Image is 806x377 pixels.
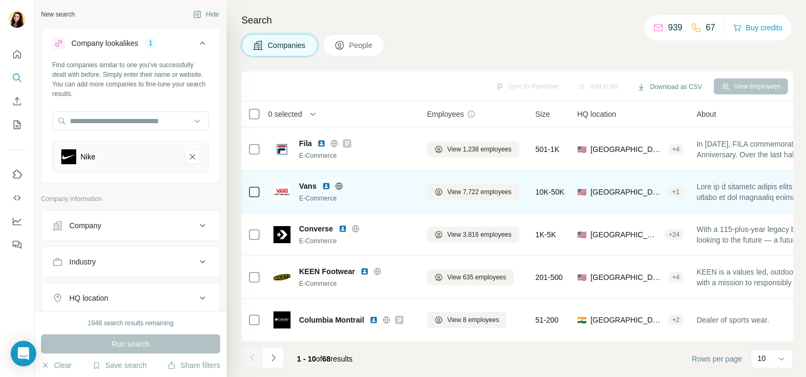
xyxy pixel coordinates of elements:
[668,21,682,34] p: 939
[369,316,378,324] img: LinkedIn logo
[447,145,512,154] span: View 1,238 employees
[41,194,220,204] p: Company information
[299,181,317,191] span: Vans
[447,187,512,197] span: View 7,722 employees
[535,229,556,240] span: 1K-5K
[263,347,284,368] button: Navigate to next page
[92,360,147,371] button: Save search
[42,285,220,311] button: HQ location
[447,272,506,282] span: View 635 employees
[71,38,138,49] div: Company lookalikes
[9,188,26,207] button: Use Surfe API
[273,311,291,328] img: Logo of Columbia Montrail
[42,249,220,275] button: Industry
[299,138,312,149] span: Fila
[69,220,101,231] div: Company
[577,109,616,119] span: HQ location
[323,355,331,363] span: 68
[535,315,559,325] span: 51-200
[299,236,414,246] div: E-Commerce
[9,165,26,184] button: Use Surfe on LinkedIn
[41,10,75,19] div: New search
[447,315,499,325] span: View 8 employees
[360,267,369,276] img: LinkedIn logo
[591,144,664,155] span: [GEOGRAPHIC_DATA]
[299,266,355,277] span: KEEN Footwear
[535,187,564,197] span: 10K-50K
[535,144,559,155] span: 501-1K
[273,141,291,158] img: Logo of Fila
[9,68,26,87] button: Search
[41,360,71,371] button: Clear
[9,45,26,64] button: Quick start
[427,141,519,157] button: View 1,238 employees
[144,38,157,48] div: 1
[299,151,414,161] div: E-Commerce
[591,229,660,240] span: [GEOGRAPHIC_DATA], [US_STATE]
[338,224,347,233] img: LinkedIn logo
[185,149,200,164] button: Nike-remove-button
[9,11,26,28] img: Avatar
[668,315,684,325] div: + 2
[535,109,550,119] span: Size
[692,354,742,364] span: Rows per page
[42,30,220,60] button: Company lookalikes1
[591,272,664,283] span: [GEOGRAPHIC_DATA], [US_STATE]
[80,151,95,162] div: Nike
[9,115,26,134] button: My lists
[349,40,374,51] span: People
[268,109,302,119] span: 0 selected
[299,315,364,325] span: Columbia Montrail
[273,269,291,286] img: Logo of KEEN Footwear
[427,109,464,119] span: Employees
[9,212,26,231] button: Dashboard
[299,279,414,288] div: E-Commerce
[69,293,108,303] div: HQ location
[9,92,26,111] button: Enrich CSV
[733,20,783,35] button: Buy credits
[297,355,316,363] span: 1 - 10
[577,229,586,240] span: 🇺🇸
[299,223,333,234] span: Converse
[427,269,514,285] button: View 635 employees
[9,235,26,254] button: Feedback
[591,315,664,325] span: [GEOGRAPHIC_DATA], [GEOGRAPHIC_DATA]
[241,13,793,28] h4: Search
[427,312,506,328] button: View 8 employees
[52,60,209,99] div: Find companies similar to one you've successfully dealt with before. Simply enter their name or w...
[427,227,519,243] button: View 3,816 employees
[11,341,36,366] div: Open Intercom Messenger
[61,149,76,164] img: Nike-logo
[577,144,586,155] span: 🇺🇸
[668,272,684,282] div: + 4
[706,21,715,34] p: 67
[317,139,326,148] img: LinkedIn logo
[447,230,512,239] span: View 3,816 employees
[273,226,291,243] img: Logo of Converse
[88,318,174,328] div: 1948 search results remaining
[577,187,586,197] span: 🇺🇸
[42,213,220,238] button: Company
[630,79,709,95] button: Download as CSV
[591,187,664,197] span: [GEOGRAPHIC_DATA], [US_STATE]
[322,182,331,190] img: LinkedIn logo
[427,184,519,200] button: View 7,722 employees
[668,187,684,197] div: + 1
[297,355,352,363] span: results
[697,109,716,119] span: About
[757,353,766,364] p: 10
[697,315,769,325] span: Dealer of sports wear.
[577,315,586,325] span: 🇮🇳
[316,355,323,363] span: of
[186,6,227,22] button: Hide
[299,194,414,203] div: E-Commerce
[69,256,96,267] div: Industry
[668,145,684,154] div: + 4
[268,40,307,51] span: Companies
[167,360,220,371] button: Share filters
[577,272,586,283] span: 🇺🇸
[535,272,562,283] span: 201-500
[273,183,291,200] img: Logo of Vans
[664,230,683,239] div: + 24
